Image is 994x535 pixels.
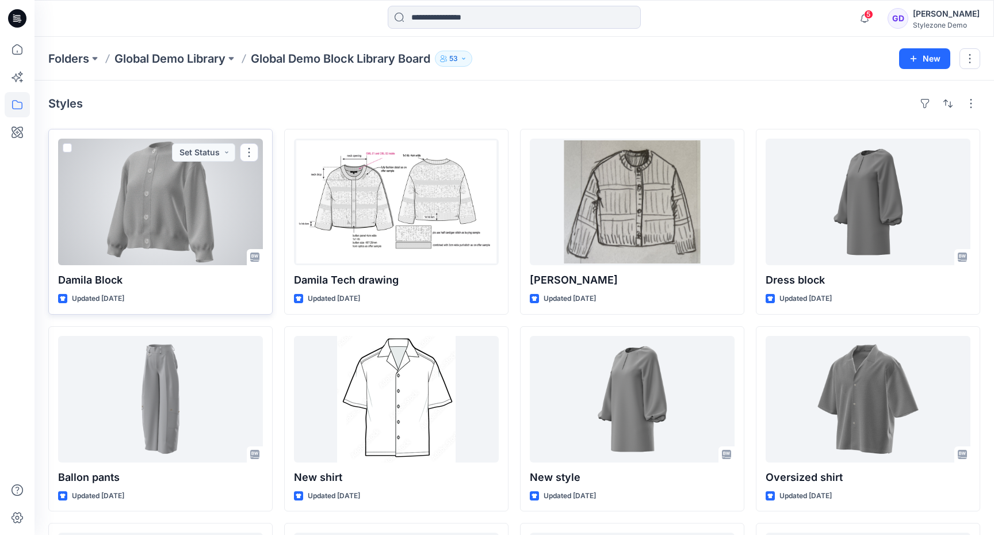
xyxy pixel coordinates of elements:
p: Updated [DATE] [544,490,596,502]
p: Global Demo Block Library Board [251,51,430,67]
p: Updated [DATE] [72,293,124,305]
h4: Styles [48,97,83,110]
div: Stylezone Demo [913,21,980,29]
a: Dress block [766,139,970,265]
p: New shirt [294,469,499,486]
button: 53 [435,51,472,67]
span: 5 [864,10,873,19]
p: Oversized shirt [766,469,970,486]
div: [PERSON_NAME] [913,7,980,21]
p: Damila Block [58,272,263,288]
a: Damila Block [58,139,263,265]
a: New style [530,336,735,463]
p: Updated [DATE] [779,293,832,305]
p: Updated [DATE] [544,293,596,305]
button: New [899,48,950,69]
p: Updated [DATE] [779,490,832,502]
p: Dress block [766,272,970,288]
p: Updated [DATE] [308,490,360,502]
a: Damila Sketch [530,139,735,265]
a: Global Demo Library [114,51,225,67]
p: [PERSON_NAME] [530,272,735,288]
a: Ballon pants [58,336,263,463]
p: Damila Tech drawing [294,272,499,288]
a: New shirt [294,336,499,463]
a: Folders [48,51,89,67]
p: 53 [449,52,458,65]
p: Updated [DATE] [308,293,360,305]
div: GD [888,8,908,29]
a: Oversized shirt [766,336,970,463]
a: Damila Tech drawing [294,139,499,265]
p: Updated [DATE] [72,490,124,502]
p: Ballon pants [58,469,263,486]
p: New style [530,469,735,486]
